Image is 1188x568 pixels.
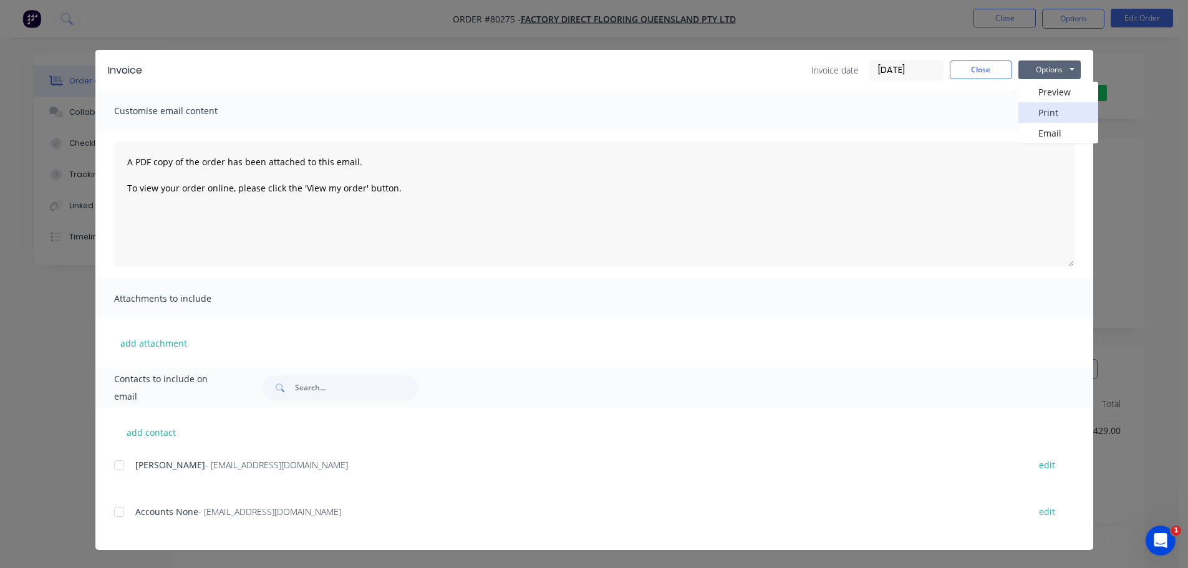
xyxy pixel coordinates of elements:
[114,370,232,405] span: Contacts to include on email
[205,459,348,471] span: - [EMAIL_ADDRESS][DOMAIN_NAME]
[135,506,198,517] span: Accounts None
[1146,526,1176,556] iframe: Intercom live chat
[1031,456,1063,473] button: edit
[295,375,418,400] input: Search...
[135,459,205,471] span: [PERSON_NAME]
[114,102,251,120] span: Customise email content
[1018,123,1098,143] button: Email
[114,423,189,441] button: add contact
[1018,60,1081,79] button: Options
[811,64,859,77] span: Invoice date
[114,142,1075,267] textarea: A PDF copy of the order has been attached to this email. To view your order online, please click ...
[1018,102,1098,123] button: Print
[1031,503,1063,520] button: edit
[114,334,193,352] button: add attachment
[950,60,1012,79] button: Close
[114,290,251,307] span: Attachments to include
[198,506,341,517] span: - [EMAIL_ADDRESS][DOMAIN_NAME]
[1171,526,1181,536] span: 1
[1018,82,1098,102] button: Preview
[108,63,142,78] div: Invoice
